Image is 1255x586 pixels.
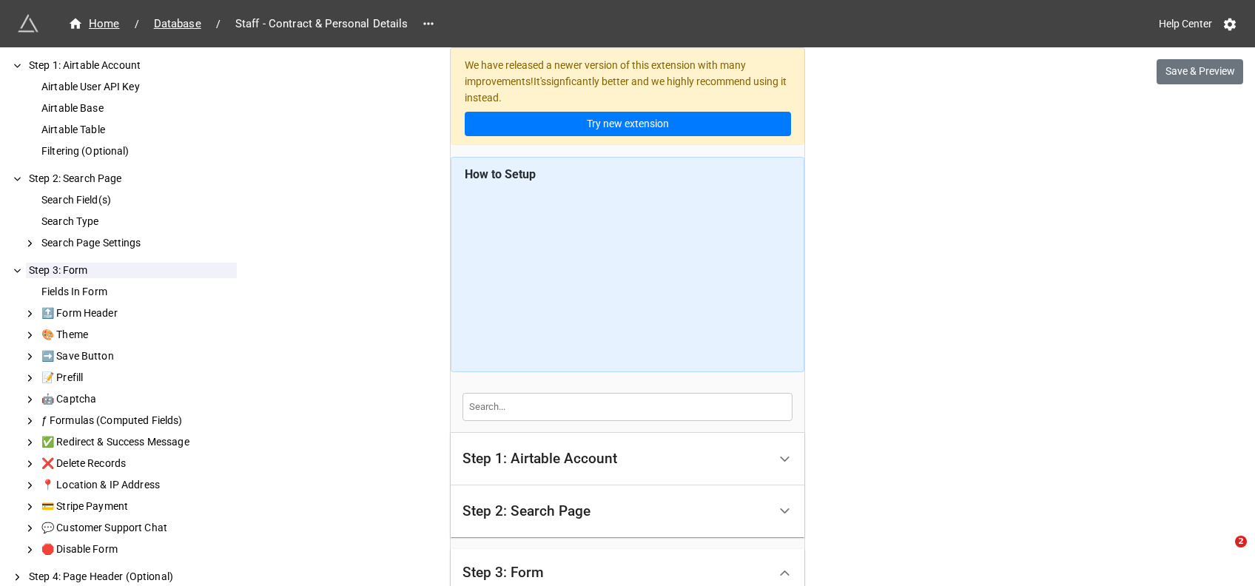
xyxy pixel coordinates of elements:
[59,15,129,33] a: Home
[38,306,237,321] div: 🔝 Form Header
[145,15,210,33] a: Database
[1157,59,1243,84] button: Save & Preview
[462,565,544,580] div: Step 3: Form
[26,171,237,186] div: Step 2: Search Page
[68,16,120,33] div: Home
[216,16,221,32] li: /
[38,235,237,251] div: Search Page Settings
[38,477,237,493] div: 📍 Location & IP Address
[38,144,237,159] div: Filtering (Optional)
[38,434,237,450] div: ✅ Redirect & Success Message
[38,370,237,385] div: 📝 Prefill
[1148,10,1222,37] a: Help Center
[462,504,591,519] div: Step 2: Search Page
[226,16,417,33] span: Staff - Contract & Personal Details
[38,122,237,138] div: Airtable Table
[38,79,237,95] div: Airtable User API Key
[462,393,793,421] input: Search...
[59,15,417,33] nav: breadcrumb
[38,520,237,536] div: 💬 Customer Support Chat
[38,413,237,428] div: ƒ Formulas (Computed Fields)
[465,189,791,359] iframe: miniExtensions Form with Lookup Page
[38,456,237,471] div: ❌ Delete Records
[145,16,210,33] span: Database
[38,214,237,229] div: Search Type
[1235,536,1247,548] span: 2
[38,499,237,514] div: 💳 Stripe Payment
[26,58,237,73] div: Step 1: Airtable Account
[38,391,237,407] div: 🤖 Captcha
[135,16,139,32] li: /
[38,542,237,557] div: 🛑 Disable Form
[38,284,237,300] div: Fields In Form
[465,167,536,181] b: How to Setup
[462,451,617,466] div: Step 1: Airtable Account
[451,485,804,538] div: Step 2: Search Page
[26,263,237,278] div: Step 3: Form
[465,112,791,137] a: Try new extension
[1205,536,1240,571] iframe: Intercom live chat
[38,192,237,208] div: Search Field(s)
[26,569,237,585] div: Step 4: Page Header (Optional)
[18,13,38,34] img: miniextensions-icon.73ae0678.png
[38,327,237,343] div: 🎨 Theme
[38,348,237,364] div: ➡️ Save Button
[38,101,237,116] div: Airtable Base
[451,433,804,485] div: Step 1: Airtable Account
[451,48,804,145] div: We have released a newer version of this extension with many improvements! It's signficantly bett...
